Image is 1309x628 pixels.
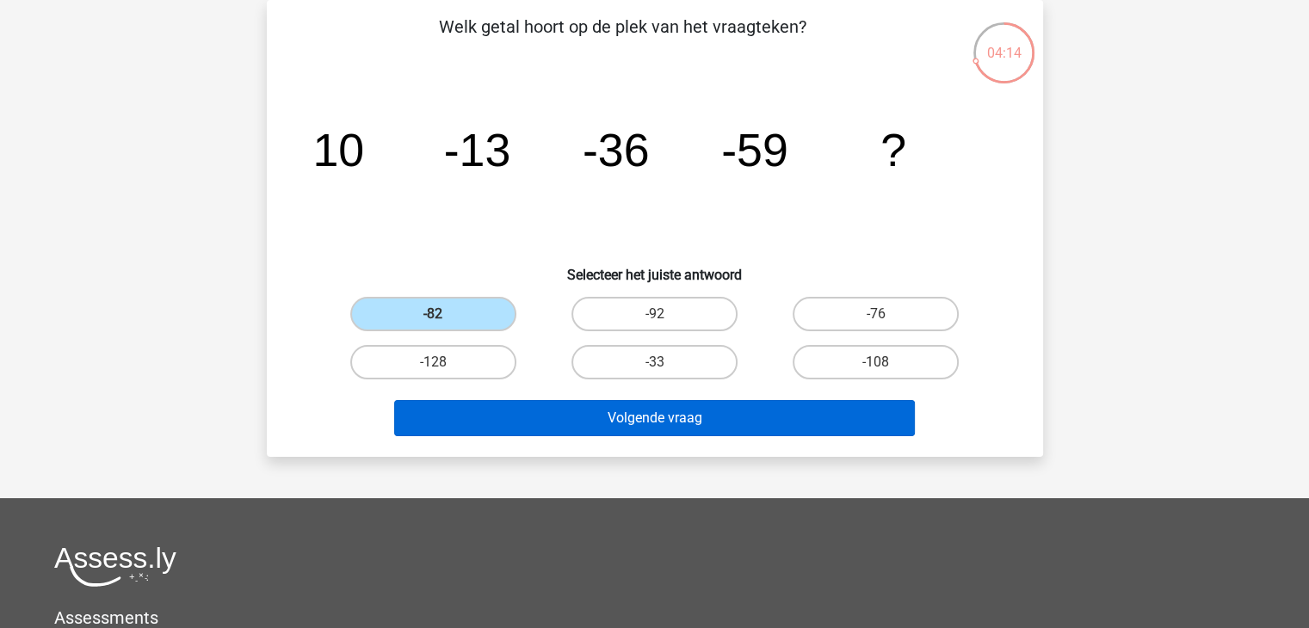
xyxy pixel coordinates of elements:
[294,14,951,65] p: Welk getal hoort op de plek van het vraagteken?
[972,21,1036,64] div: 04:14
[582,124,649,175] tspan: -36
[443,124,510,175] tspan: -13
[880,124,906,175] tspan: ?
[721,124,788,175] tspan: -59
[793,345,959,379] label: -108
[54,546,176,587] img: Assessly logo
[312,124,364,175] tspan: 10
[350,297,516,331] label: -82
[571,297,738,331] label: -92
[350,345,516,379] label: -128
[294,253,1016,283] h6: Selecteer het juiste antwoord
[54,607,1255,628] h5: Assessments
[394,400,915,436] button: Volgende vraag
[571,345,738,379] label: -33
[793,297,959,331] label: -76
